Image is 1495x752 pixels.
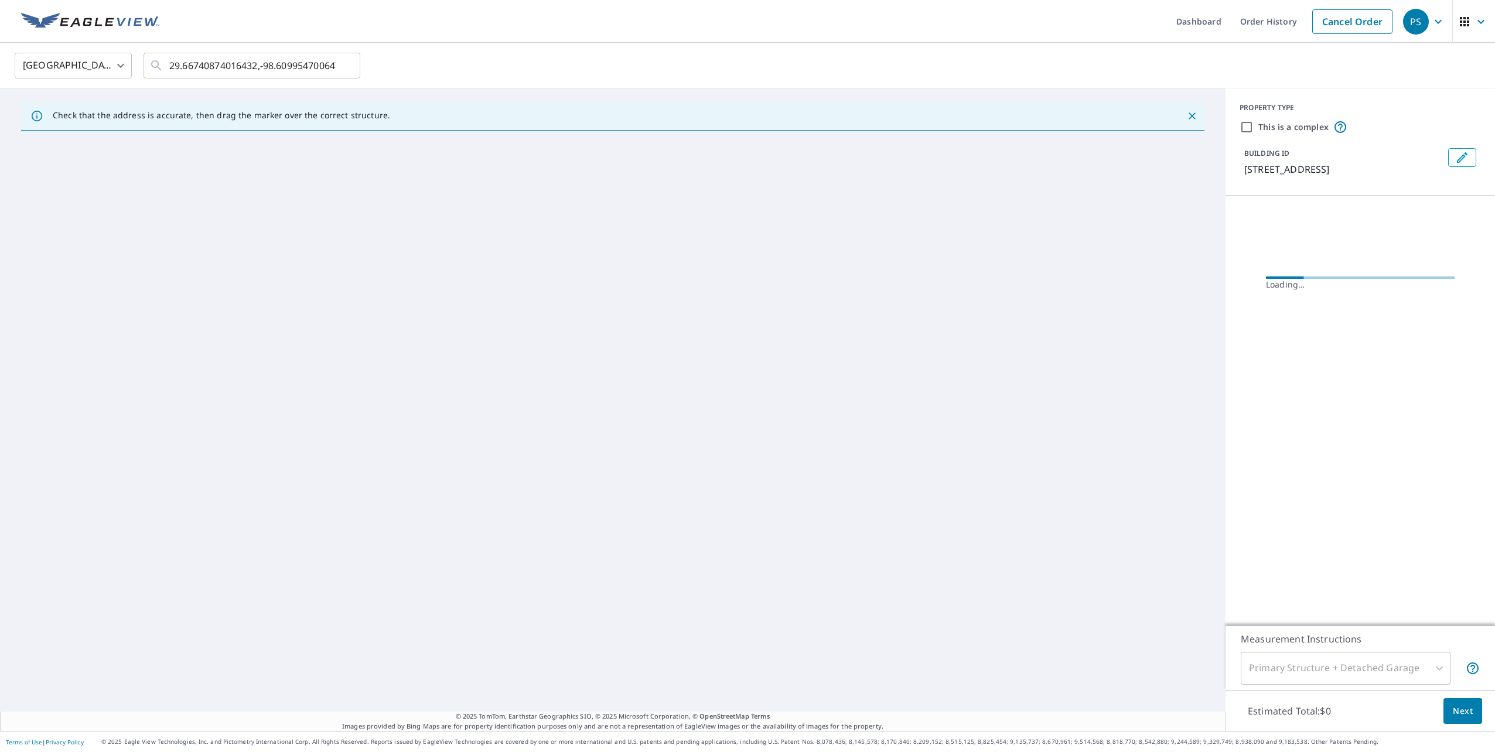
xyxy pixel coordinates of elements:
p: | [6,739,84,746]
a: Terms of Use [6,738,42,746]
div: Loading… [1266,279,1455,290]
button: Edit building 1 [1448,148,1476,167]
p: Estimated Total: $0 [1238,698,1340,724]
span: © 2025 TomTom, Earthstar Geographics SIO, © 2025 Microsoft Corporation, © [456,712,770,722]
button: Next [1443,698,1482,724]
div: PS [1403,9,1429,35]
label: This is a complex [1258,121,1329,133]
div: PROPERTY TYPE [1240,102,1481,113]
p: [STREET_ADDRESS] [1244,162,1443,176]
p: © 2025 Eagle View Technologies, Inc. and Pictometry International Corp. All Rights Reserved. Repo... [101,737,1489,746]
img: EV Logo [21,13,159,30]
a: Terms [751,712,770,720]
p: Check that the address is accurate, then drag the marker over the correct structure. [53,110,390,121]
button: Close [1185,108,1200,124]
a: OpenStreetMap [699,712,749,720]
a: Cancel Order [1312,9,1392,34]
div: [GEOGRAPHIC_DATA] [15,49,132,82]
p: Measurement Instructions [1241,632,1480,646]
div: Primary Structure + Detached Garage [1241,652,1450,685]
input: Search by address or latitude-longitude [169,49,336,82]
span: Your report will include the primary structure and a detached garage if one exists. [1466,661,1480,675]
span: Next [1453,704,1473,719]
p: BUILDING ID [1244,148,1289,158]
a: Privacy Policy [46,738,84,746]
